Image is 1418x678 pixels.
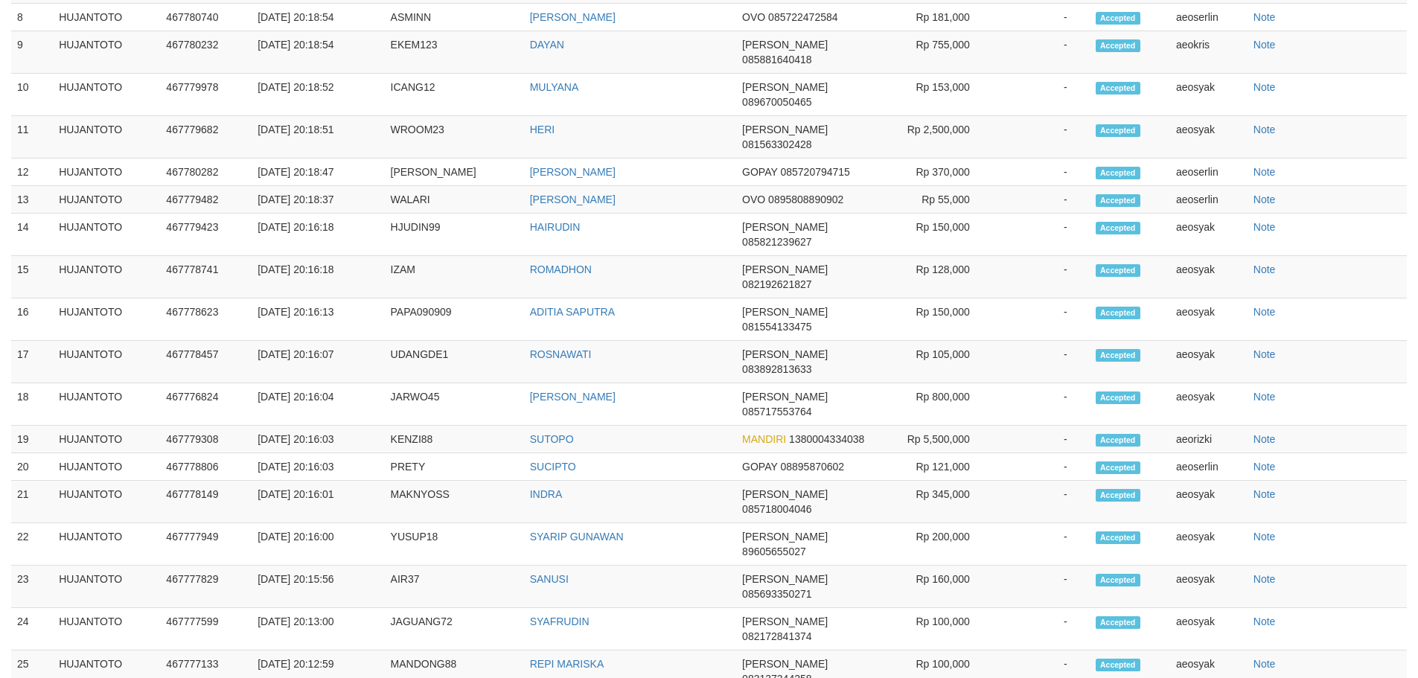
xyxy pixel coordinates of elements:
a: SUCIPTO [530,461,576,473]
span: [PERSON_NAME] [742,348,828,360]
td: 467778741 [160,256,252,298]
td: - [992,453,1090,481]
td: WROOM23 [385,116,524,159]
a: Note [1253,658,1276,670]
a: ROMADHON [530,263,592,275]
a: Note [1253,391,1276,403]
td: 20 [11,453,53,481]
td: [DATE] 20:16:07 [252,341,384,383]
span: 081563302428 [742,138,811,150]
td: Rp 755,000 [878,31,992,74]
span: [PERSON_NAME] [742,124,828,135]
span: [PERSON_NAME] [742,531,828,543]
td: aeosyak [1170,298,1248,341]
td: HUJANTOTO [53,159,160,186]
span: 083892813633 [742,363,811,375]
a: [PERSON_NAME] [530,194,616,205]
a: HERI [530,124,555,135]
td: HUJANTOTO [53,186,160,214]
td: [DATE] 20:18:54 [252,4,384,31]
td: Rp 105,000 [878,341,992,383]
span: Accepted [1096,12,1140,25]
span: [PERSON_NAME] [742,573,828,585]
span: Accepted [1096,489,1140,502]
a: Note [1253,39,1276,51]
td: EKEM123 [385,31,524,74]
td: HUJANTOTO [53,523,160,566]
td: 10 [11,74,53,116]
td: - [992,426,1090,453]
td: [DATE] 20:18:52 [252,74,384,116]
td: Rp 160,000 [878,566,992,608]
td: HUJANTOTO [53,298,160,341]
td: 22 [11,523,53,566]
td: 15 [11,256,53,298]
td: Rp 150,000 [878,214,992,256]
a: [PERSON_NAME] [530,166,616,178]
td: 19 [11,426,53,453]
span: Accepted [1096,307,1140,319]
td: 467780740 [160,4,252,31]
a: DAYAN [530,39,564,51]
td: WALARI [385,186,524,214]
td: 467778623 [160,298,252,341]
span: Accepted [1096,659,1140,671]
a: Note [1253,194,1276,205]
a: Note [1253,124,1276,135]
td: HUJANTOTO [53,453,160,481]
td: - [992,298,1090,341]
td: 11 [11,116,53,159]
td: ASMINN [385,4,524,31]
span: Accepted [1096,39,1140,52]
td: 14 [11,214,53,256]
a: Note [1253,531,1276,543]
a: SYARIP GUNAWAN [530,531,624,543]
td: [DATE] 20:16:18 [252,214,384,256]
span: 085720794715 [780,166,849,178]
td: - [992,4,1090,31]
td: 23 [11,566,53,608]
td: PAPA090909 [385,298,524,341]
span: Accepted [1096,82,1140,95]
span: GOPAY [742,166,777,178]
a: Note [1253,488,1276,500]
td: HUJANTOTO [53,383,160,426]
span: 08895870602 [780,461,844,473]
td: HUJANTOTO [53,566,160,608]
span: Accepted [1096,391,1140,404]
td: 16 [11,298,53,341]
a: Note [1253,433,1276,445]
td: aeosyak [1170,341,1248,383]
span: 1380004334038 [789,433,864,445]
td: Rp 370,000 [878,159,992,186]
span: [PERSON_NAME] [742,615,828,627]
span: Accepted [1096,531,1140,544]
td: - [992,523,1090,566]
a: Note [1253,306,1276,318]
a: Note [1253,221,1276,233]
td: HUJANTOTO [53,256,160,298]
td: 467779308 [160,426,252,453]
a: Note [1253,11,1276,23]
a: [PERSON_NAME] [530,391,616,403]
td: aeoserlin [1170,4,1248,31]
td: JARWO45 [385,383,524,426]
td: 467778457 [160,341,252,383]
td: [DATE] 20:16:00 [252,523,384,566]
td: [DATE] 20:16:03 [252,453,384,481]
td: [DATE] 20:16:13 [252,298,384,341]
td: aeosyak [1170,256,1248,298]
td: - [992,608,1090,650]
td: 467777949 [160,523,252,566]
span: 081554133475 [742,321,811,333]
a: HAIRUDIN [530,221,581,233]
td: 467779482 [160,186,252,214]
span: OVO [742,194,765,205]
span: [PERSON_NAME] [742,39,828,51]
td: Rp 121,000 [878,453,992,481]
span: Accepted [1096,616,1140,629]
td: UDANGDE1 [385,341,524,383]
span: 085693350271 [742,588,811,600]
span: [PERSON_NAME] [742,81,828,93]
span: 082172841374 [742,630,811,642]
